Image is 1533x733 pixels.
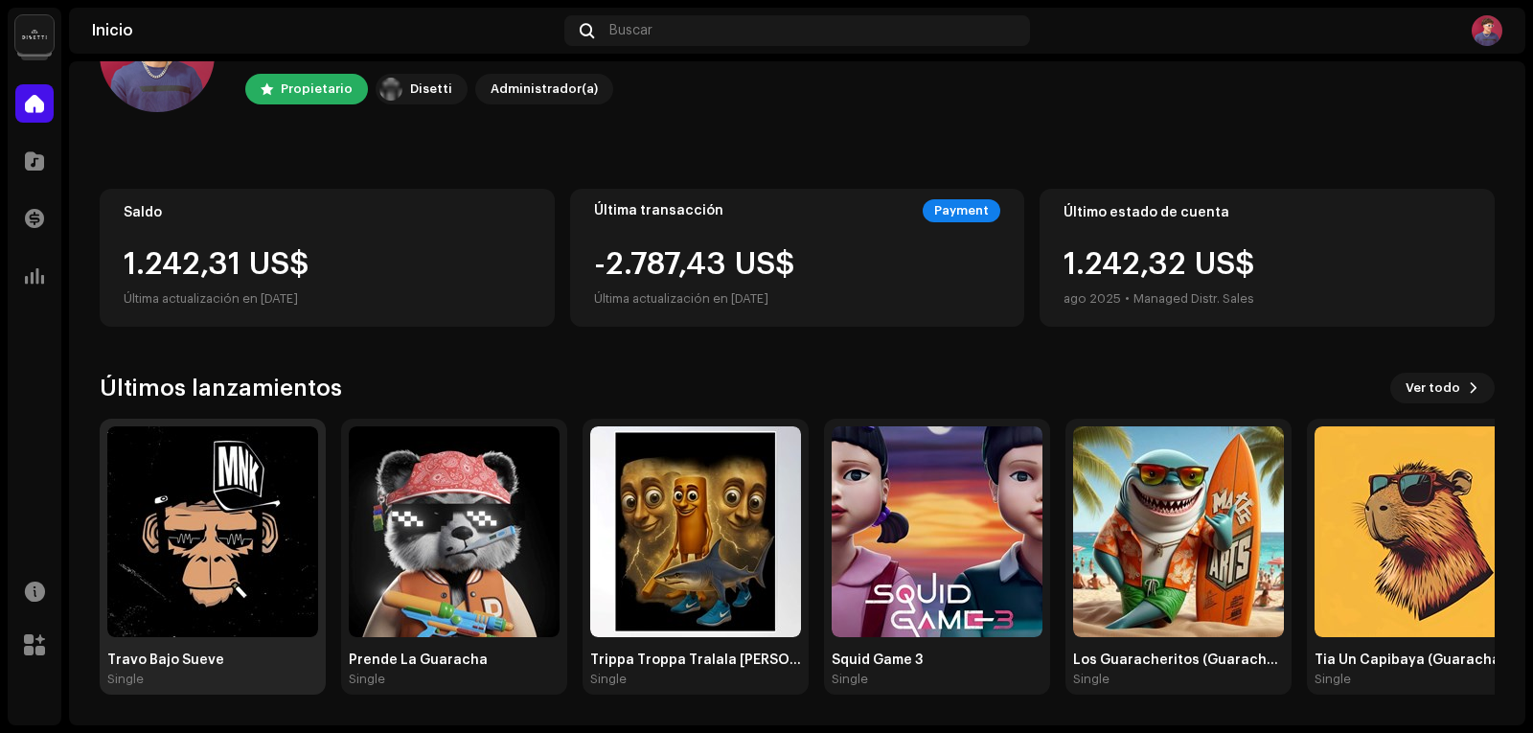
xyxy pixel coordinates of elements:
div: Managed Distr. Sales [1133,287,1254,310]
img: 23f8b88c-b2d6-452f-8a6d-a5da9784776f [590,426,801,637]
span: Ver todo [1406,369,1460,407]
div: Single [107,672,144,687]
div: Administrador(a) [491,78,598,101]
div: Propietario [281,78,353,101]
div: Single [590,672,627,687]
div: Último estado de cuenta [1064,205,1471,220]
img: a51d0c47-15b8-4396-9cd7-718e569d4761 [1073,426,1284,637]
div: Última actualización en [DATE] [124,287,531,310]
div: ago 2025 [1064,287,1121,310]
div: Prende La Guaracha [349,653,560,668]
div: Travo Bajo Sueve [107,653,318,668]
div: Tia Un Capibaya (Guaracha) [1315,653,1525,668]
button: Ver todo [1390,373,1495,403]
div: Última transacción [594,203,723,218]
img: 9ad92606-150e-40b1-b5d4-6b4353eed0f6 [107,426,318,637]
div: Última actualización en [DATE] [594,287,795,310]
img: 02a7c2d3-3c89-4098-b12f-2ff2945c95ee [15,15,54,54]
img: 43643642-503d-43fb-a934-43d1973fe0cc [1472,15,1502,46]
div: Los Guaracheritos (Guaracha Aleteo) [1073,653,1284,668]
div: Single [1073,672,1110,687]
re-o-card-value: Último estado de cuenta [1040,189,1495,327]
div: Payment [923,199,1000,222]
h3: Últimos lanzamientos [100,373,342,403]
div: Trippa Troppa Tralala [PERSON_NAME] Sahur Boneca [590,653,801,668]
div: • [1125,287,1130,310]
img: e2099358-cfc1-4cd8-b2ba-480997bdc348 [832,426,1042,637]
div: Inicio [92,23,557,38]
img: d87c0199-1638-4dac-8db7-96ea6deef6ed [1315,426,1525,637]
img: 02a7c2d3-3c89-4098-b12f-2ff2945c95ee [379,78,402,101]
span: Buscar [609,23,652,38]
img: db34331b-4e88-497d-8f51-fdc87f22b8b0 [349,426,560,637]
re-o-card-value: Saldo [100,189,555,327]
div: Saldo [124,205,531,220]
div: Single [1315,672,1351,687]
div: Single [349,672,385,687]
div: Squid Game 3 [832,653,1042,668]
div: Single [832,672,868,687]
div: Disetti [410,78,452,101]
